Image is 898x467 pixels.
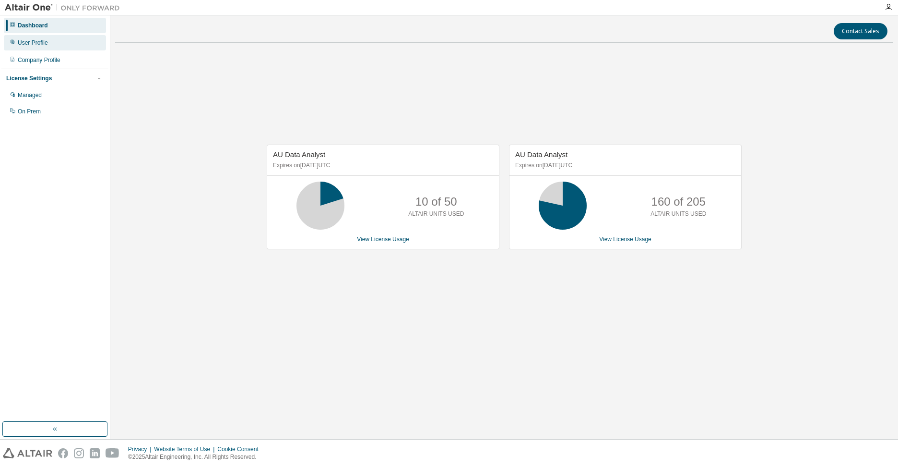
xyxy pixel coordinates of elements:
[18,56,60,64] div: Company Profile
[273,161,491,170] p: Expires on [DATE] UTC
[5,3,125,12] img: Altair One
[273,150,325,159] span: AU Data Analyst
[834,23,887,39] button: Contact Sales
[154,445,217,453] div: Website Terms of Use
[357,236,409,243] a: View License Usage
[599,236,651,243] a: View License Usage
[106,448,119,458] img: youtube.svg
[651,194,706,210] p: 160 of 205
[408,210,464,218] p: ALTAIR UNITS USED
[18,22,48,29] div: Dashboard
[515,161,733,170] p: Expires on [DATE] UTC
[217,445,264,453] div: Cookie Consent
[18,39,48,47] div: User Profile
[18,108,41,115] div: On Prem
[58,448,68,458] img: facebook.svg
[90,448,100,458] img: linkedin.svg
[128,453,264,461] p: © 2025 Altair Engineering, Inc. All Rights Reserved.
[3,448,52,458] img: altair_logo.svg
[650,210,706,218] p: ALTAIR UNITS USED
[128,445,154,453] div: Privacy
[18,91,42,99] div: Managed
[6,74,52,82] div: License Settings
[415,194,457,210] p: 10 of 50
[74,448,84,458] img: instagram.svg
[515,150,567,159] span: AU Data Analyst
